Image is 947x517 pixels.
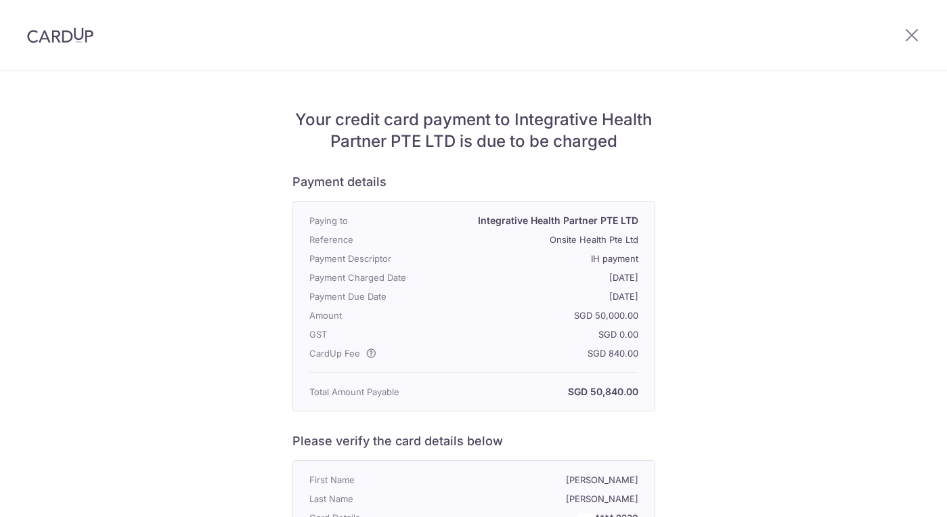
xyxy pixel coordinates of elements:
p: [DATE] [441,288,638,305]
p: Paying to [309,212,441,229]
p: [PERSON_NAME] [441,491,638,507]
p: First Name [309,472,441,488]
p: Onsite Health Pte Ltd [441,231,638,248]
h6: Payment details [292,174,655,190]
p: SGD 840.00 [441,345,638,361]
h5: Your credit card payment to Integrative Health Partner PTE LTD is due to be charged [292,109,655,152]
p: Reference [309,231,441,248]
p: Payment Due Date [309,288,441,305]
p: Last Name [309,491,441,507]
p: [PERSON_NAME] [441,472,638,488]
img: CardUp [27,27,93,43]
p: Payment Descriptor [309,250,441,267]
p: Payment Charged Date [309,269,441,286]
p: Integrative Health Partner PTE LTD [441,212,638,229]
h6: Please verify the card details below [292,433,655,449]
p: Amount [309,307,441,323]
p: SGD 50,840.00 [441,384,638,400]
p: GST [309,326,441,342]
p: Total Amount Payable [309,384,441,400]
p: [DATE] [441,269,638,286]
span: CardUp Fee [309,345,360,361]
p: SGD 50,000.00 [441,307,638,323]
p: IH payment [441,250,638,267]
p: SGD 0.00 [441,326,638,342]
